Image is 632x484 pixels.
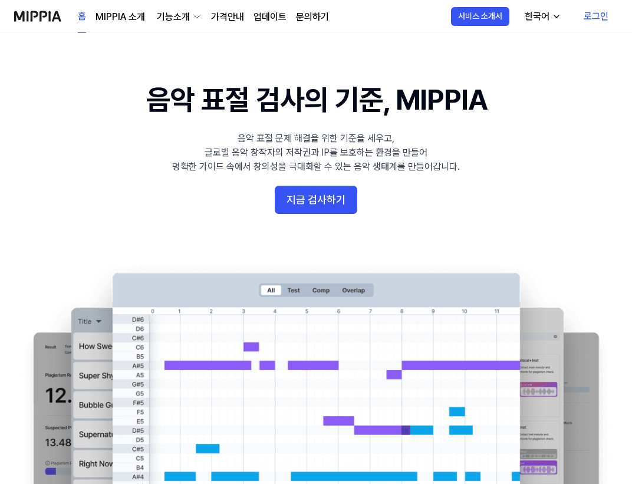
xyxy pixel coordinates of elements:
[154,10,192,24] div: 기능소개
[254,10,287,24] a: 업데이트
[146,80,486,120] h1: 음악 표절 검사의 기준, MIPPIA
[296,10,329,24] a: 문의하기
[522,9,552,24] div: 한국어
[96,10,145,24] a: MIPPIA 소개
[451,7,509,26] button: 서비스 소개서
[78,1,86,33] a: 홈
[515,5,568,28] button: 한국어
[172,131,460,174] div: 음악 표절 문제 해결을 위한 기준을 세우고, 글로벌 음악 창작자의 저작권과 IP를 보호하는 환경을 만들어 명확한 가이드 속에서 창의성을 극대화할 수 있는 음악 생태계를 만들어...
[275,186,357,214] button: 지금 검사하기
[211,10,244,24] a: 가격안내
[154,10,202,24] button: 기능소개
